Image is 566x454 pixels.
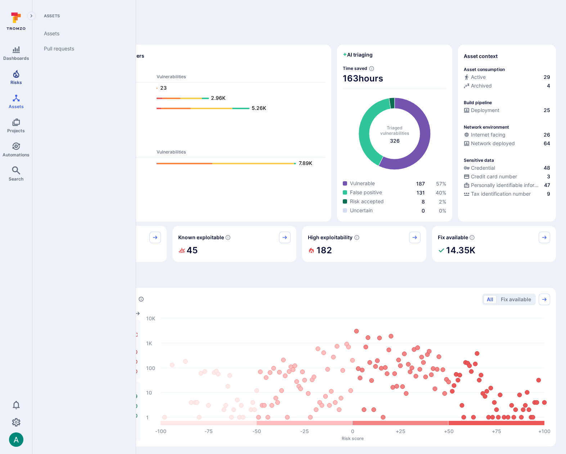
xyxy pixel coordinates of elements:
a: Active29 [464,74,550,81]
div: Number of vulnerabilities in status 'Open' 'Triaged' and 'In process' grouped by score [138,295,144,303]
a: 131 [417,190,425,196]
button: Fix available [498,295,534,304]
span: 57 % [436,181,446,187]
div: Arjan Dehar [9,432,23,447]
a: 5.26K [157,104,318,113]
text: -75 [205,428,213,434]
text: 1 [146,414,149,420]
span: Personally identifiable information (PII) [471,182,543,189]
span: Discover [42,30,556,40]
span: 4 [547,82,550,89]
text: +75 [492,428,501,434]
a: 57% [436,181,446,187]
button: All [484,295,497,304]
span: Uncertain [350,207,373,214]
text: 23 [160,85,167,91]
span: Assets [38,13,127,19]
span: Prioritize [42,273,556,284]
a: 23 [157,84,318,93]
img: ACg8ocLSa5mPYBaXNx3eFu_EmspyJX0laNWN7cXOFirfQ7srZveEpg=s96-c [9,432,23,447]
span: Archived [471,82,492,89]
text: 100 [146,365,155,371]
svg: EPSS score ≥ 0.7 [354,235,360,240]
text: 10K [146,315,155,321]
text: 1K [146,340,152,346]
span: Credit card number [471,173,517,180]
text: +100 [538,428,551,434]
span: 40 % [436,190,446,196]
div: Deployment [464,107,499,114]
span: 26 [544,131,550,138]
div: Network deployed [464,140,515,147]
a: 40% [436,190,446,196]
h2: 182 [316,243,332,258]
text: -50 [252,428,261,434]
p: Sensitive data [464,157,494,163]
span: 163 hours [343,73,446,84]
text: +25 [396,428,405,434]
svg: Estimated based on an average time of 30 mins needed to triage each vulnerability [369,66,374,71]
div: Evidence indicative of processing credit card numbers [464,173,550,182]
span: Search [9,176,23,182]
span: Fix available [438,234,468,241]
div: Internet facing [464,131,506,138]
text: 0 [351,428,354,434]
p: Build pipeline [464,100,492,105]
a: Archived4 [464,82,550,89]
span: 3 [547,173,550,180]
span: 187 [416,181,425,187]
text: 7.89K [299,160,312,166]
span: Tax identification number [471,190,531,197]
text: 10 [146,389,152,395]
div: Credential [464,164,495,172]
span: Deployment [471,107,499,114]
span: Dashboards [3,55,29,61]
span: Triaged vulnerabilities [380,125,409,136]
svg: Confirmed exploitable by KEV [225,235,231,240]
text: -100 [155,428,166,434]
span: 47 [544,182,550,189]
a: 0 [422,208,425,214]
div: Active [464,74,486,81]
span: False positive [350,189,382,196]
i: Expand navigation menu [29,13,34,19]
svg: Vulnerabilities with fix available [469,235,475,240]
a: Tax identification number9 [464,190,550,197]
span: Risk accepted [350,198,384,205]
div: Fix available [432,226,556,262]
a: Personally identifiable information (PII)47 [464,182,550,189]
span: Credential [471,164,495,172]
a: 2.96K [157,94,318,103]
th: Vulnerabilities [156,74,325,83]
div: Evidence indicative of processing personally identifiable information [464,182,550,190]
span: 25 [544,107,550,114]
span: Internet facing [471,131,506,138]
text: 2.96K [211,95,225,101]
div: Evidence indicative of processing tax identification numbers [464,190,550,199]
span: Known exploitable [178,234,224,241]
a: 7.89K [157,159,318,168]
div: Evidence that an asset is internet facing [464,131,550,140]
span: Vulnerable [350,180,375,187]
div: Credit card number [464,173,517,180]
div: Evidence indicative of handling user or service credentials [464,164,550,173]
div: Configured deployment pipeline [464,107,550,115]
h2: 45 [187,243,198,258]
span: 2 % [439,199,446,205]
a: Pull requests [38,41,127,56]
a: 8 [422,199,425,205]
a: 0% [439,208,446,214]
span: Network deployed [471,140,515,147]
span: High exploitability [308,234,352,241]
text: Risk score [342,435,364,441]
span: total [390,137,400,144]
span: Ops scanners [48,141,325,146]
span: Dev scanners [48,65,325,71]
span: Active [471,74,486,81]
div: Tax identification number [464,190,531,197]
div: Archived [464,82,492,89]
a: Assets [38,26,127,41]
span: 29 [544,74,550,81]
